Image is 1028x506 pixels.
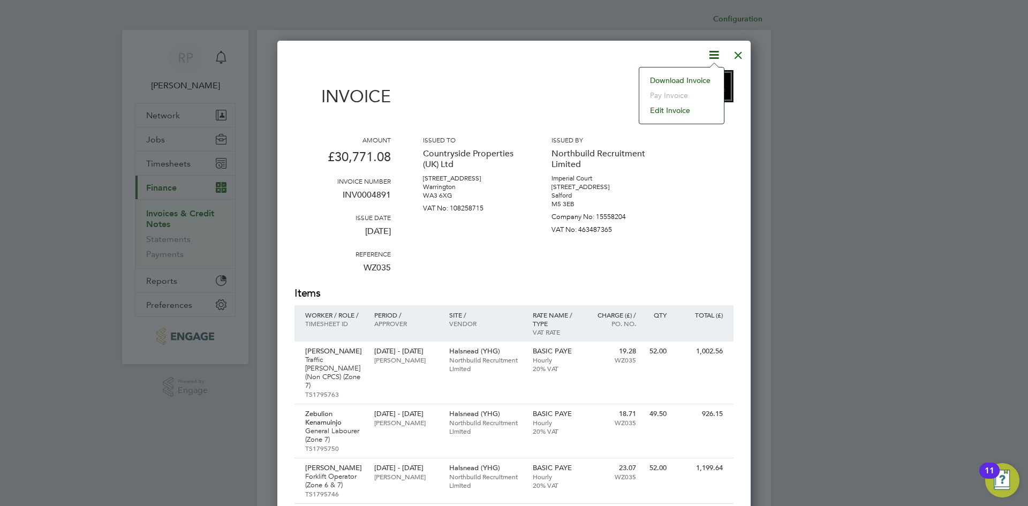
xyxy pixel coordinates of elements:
p: Salford [551,191,648,200]
p: WA3 6XG [423,191,519,200]
p: Approver [374,319,438,328]
p: WZ035 [589,472,636,481]
p: 19.28 [589,347,636,356]
p: 20% VAT [533,364,579,373]
p: Site / [449,311,522,319]
p: TS1795746 [305,489,364,498]
h3: Issued by [551,135,648,144]
p: Northbuild Recruitment Limited [449,418,522,435]
p: £30,771.08 [294,144,391,177]
p: Countryside Properties (UK) Ltd [423,144,519,174]
p: Charge (£) / [589,311,636,319]
li: Pay invoice [645,88,719,103]
p: Hourly [533,418,579,427]
p: BASIC PAYE [533,464,579,472]
p: VAT No: 108258715 [423,200,519,213]
p: [PERSON_NAME] [305,347,364,356]
p: 18.71 [589,410,636,418]
p: QTY [647,311,667,319]
li: Edit invoice [645,103,719,118]
p: VAT No: 463487365 [551,221,648,234]
p: 23.07 [589,464,636,472]
p: [STREET_ADDRESS] [551,183,648,191]
p: Rate name / type [533,311,579,328]
p: 20% VAT [533,481,579,489]
button: Open Resource Center, 11 new notifications [985,463,1019,497]
p: BASIC PAYE [533,347,579,356]
p: Period / [374,311,438,319]
p: 1,002.56 [677,347,723,356]
p: WZ035 [294,258,391,286]
p: [DATE] - [DATE] [374,464,438,472]
p: 926.15 [677,410,723,418]
p: [DATE] - [DATE] [374,410,438,418]
p: Company No: 15558204 [551,208,648,221]
p: Forklift Operator (Zone 6 & 7) [305,472,364,489]
li: Download Invoice [645,73,719,88]
p: [PERSON_NAME] [305,464,364,472]
p: 1,199.64 [677,464,723,472]
p: Halsnead (YHG) [449,464,522,472]
p: 52.00 [647,464,667,472]
p: [PERSON_NAME] [374,472,438,481]
p: General Labourer (Zone 7) [305,427,364,444]
p: TS1795750 [305,444,364,452]
h3: Issued to [423,135,519,144]
h1: Invoice [294,86,391,107]
p: WZ035 [589,356,636,364]
p: INV0004891 [294,185,391,213]
h3: Reference [294,250,391,258]
p: Halsnead (YHG) [449,410,522,418]
p: Po. No. [589,319,636,328]
p: [DATE] [294,222,391,250]
p: 20% VAT [533,427,579,435]
h3: Issue date [294,213,391,222]
p: Zebulion Kenamuinjo [305,410,364,427]
p: Timesheet ID [305,319,364,328]
p: TS1795763 [305,390,364,398]
p: Vendor [449,319,522,328]
p: Hourly [533,356,579,364]
div: 11 [985,471,994,485]
p: [DATE] - [DATE] [374,347,438,356]
p: WZ035 [589,418,636,427]
h2: Items [294,286,734,301]
p: Imperial Court [551,174,648,183]
p: 49.50 [647,410,667,418]
p: M5 3EB [551,200,648,208]
p: [STREET_ADDRESS] [423,174,519,183]
p: [PERSON_NAME] [374,418,438,427]
p: Halsnead (YHG) [449,347,522,356]
p: Hourly [533,472,579,481]
p: Warrington [423,183,519,191]
p: BASIC PAYE [533,410,579,418]
p: Worker / Role / [305,311,364,319]
p: Northbuild Recruitment Limited [551,144,648,174]
p: Traffic [PERSON_NAME] (Non CPCS) (Zone 7) [305,356,364,390]
p: VAT rate [533,328,579,336]
h3: Amount [294,135,391,144]
h3: Invoice number [294,177,391,185]
p: [PERSON_NAME] [374,356,438,364]
p: Total (£) [677,311,723,319]
p: Northbuild Recruitment Limited [449,472,522,489]
p: 52.00 [647,347,667,356]
p: Northbuild Recruitment Limited [449,356,522,373]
